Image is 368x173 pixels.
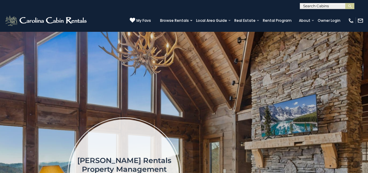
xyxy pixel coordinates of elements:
[5,15,89,27] img: White-1-2.png
[348,18,354,24] img: phone-regular-white.png
[260,16,295,25] a: Rental Program
[296,16,313,25] a: About
[157,16,192,25] a: Browse Rentals
[193,16,230,25] a: Local Area Guide
[231,16,259,25] a: Real Estate
[136,18,151,23] span: My Favs
[315,16,343,25] a: Owner Login
[357,18,363,24] img: mail-regular-white.png
[130,18,151,24] a: My Favs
